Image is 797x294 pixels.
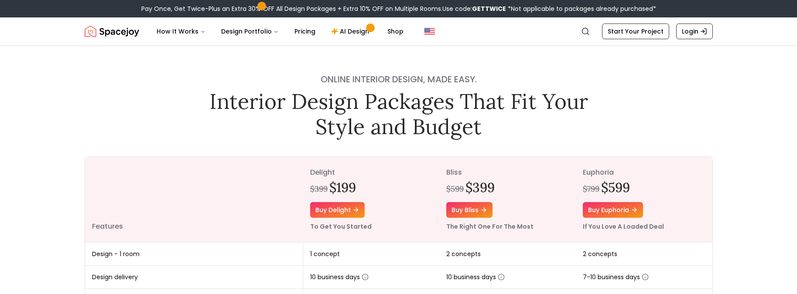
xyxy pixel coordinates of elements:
[446,183,464,195] div: $599
[310,202,365,218] a: Buy delight
[287,23,322,40] a: Pricing
[446,202,493,218] a: Buy bliss
[203,73,594,85] h4: Online interior design, made easy.
[85,23,139,40] img: Spacejoy Logo
[85,17,713,45] nav: Global
[324,23,379,40] a: AI Design
[150,23,410,40] nav: Main
[214,23,286,40] button: Design Portfolio
[506,4,656,13] span: *Not applicable to packages already purchased*
[583,183,599,195] div: $799
[446,222,534,231] small: The Right One For The Most
[424,26,435,37] img: United States
[85,243,303,266] td: Design - 1 room
[150,23,212,40] button: How It Works
[601,179,630,195] h2: $599
[583,250,617,258] span: 2 concepts
[442,4,506,13] span: Use code:
[380,23,410,40] a: Shop
[85,23,139,40] a: Spacejoy
[203,89,594,139] h1: Interior Design Packages That Fit Your Style and Budget
[446,167,569,178] p: bliss
[85,266,303,289] td: Design delivery
[676,24,713,39] a: Login
[310,273,369,281] span: 10 business days
[583,222,664,231] small: If You Love A Loaded Deal
[310,183,328,195] div: $399
[141,4,656,13] div: Pay Once, Get Twice-Plus an Extra 30% OFF All Design Packages + Extra 10% OFF on Multiple Rooms.
[583,202,643,218] a: Buy euphoria
[446,250,481,258] span: 2 concepts
[472,4,506,13] b: GETTWICE
[583,167,705,178] p: euphoria
[583,273,649,281] span: 7-10 business days
[85,157,303,243] th: Features
[329,179,356,195] h2: $199
[465,179,495,195] h2: $399
[310,167,433,178] p: delight
[310,222,372,231] small: To Get You Started
[310,250,340,258] span: 1 concept
[602,24,669,39] a: Start Your Project
[446,273,505,281] span: 10 business days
